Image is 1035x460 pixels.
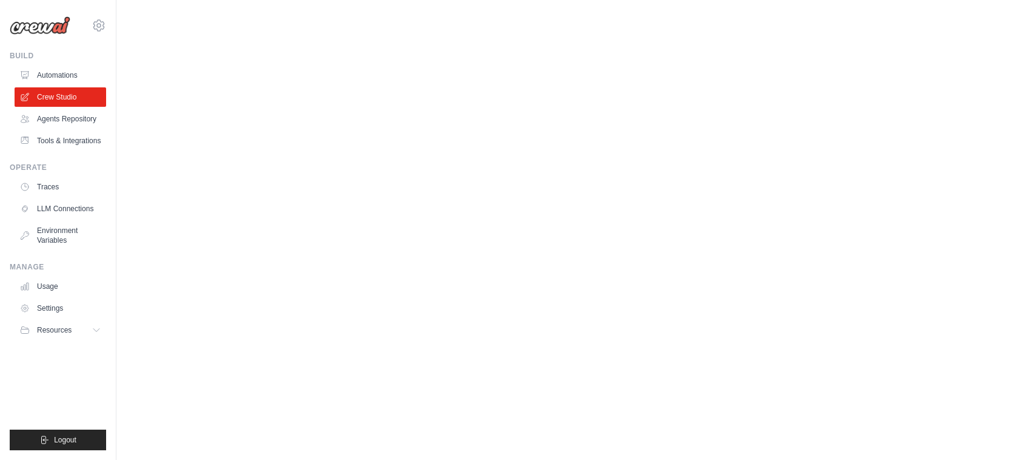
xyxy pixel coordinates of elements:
a: Traces [15,177,106,197]
a: Settings [15,299,106,318]
span: Resources [37,325,72,335]
a: LLM Connections [15,199,106,218]
a: Agents Repository [15,109,106,129]
img: Logo [10,16,70,35]
div: Operate [10,163,106,172]
span: Logout [54,435,76,445]
button: Logout [10,430,106,450]
div: Manage [10,262,106,272]
a: Usage [15,277,106,296]
a: Environment Variables [15,221,106,250]
a: Automations [15,66,106,85]
a: Tools & Integrations [15,131,106,151]
button: Resources [15,320,106,340]
a: Crew Studio [15,87,106,107]
div: Build [10,51,106,61]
